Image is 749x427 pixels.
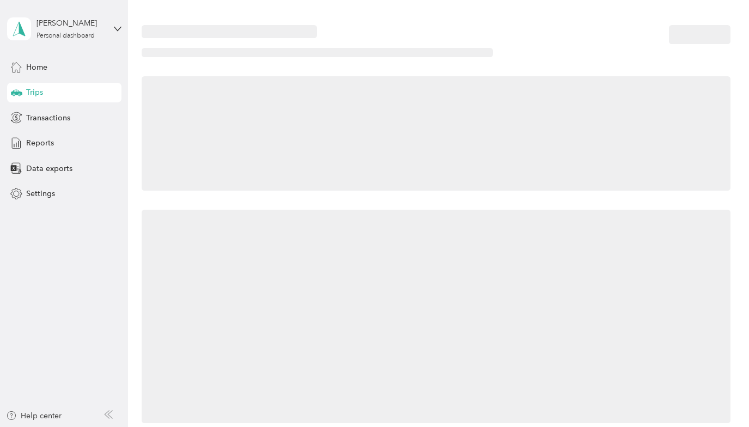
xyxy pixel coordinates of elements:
span: Home [26,62,47,73]
span: Transactions [26,112,70,124]
button: Help center [6,410,62,422]
iframe: Everlance-gr Chat Button Frame [688,366,749,427]
div: [PERSON_NAME] [36,17,105,29]
div: Personal dashboard [36,33,95,39]
span: Settings [26,188,55,199]
span: Reports [26,137,54,149]
span: Data exports [26,163,72,174]
span: Trips [26,87,43,98]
